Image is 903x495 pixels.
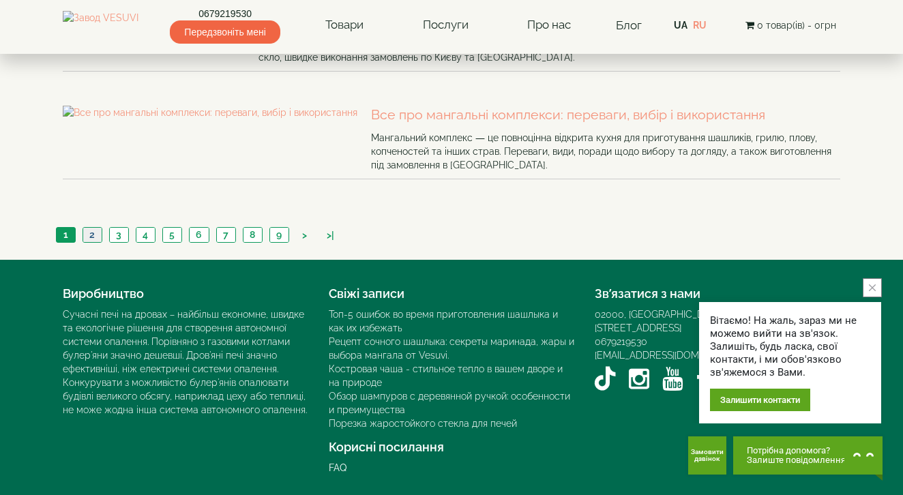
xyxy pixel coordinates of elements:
[674,20,687,31] span: ua
[595,362,616,396] a: TikTok VESUVI
[747,446,846,455] span: Потрібна допомога?
[109,228,128,242] a: 3
[747,455,846,465] span: Залиште повідомлення
[329,309,558,333] a: Топ-5 ошибок во время приготовления шашлыка и как их избежать
[662,362,683,396] a: YouTube VESUVI
[863,278,882,297] button: close button
[691,449,724,462] span: Замовити дзвінок
[63,106,357,119] img: Все про мангальні комплекси: переваги, вибір і використання
[295,228,314,243] a: >
[136,228,155,242] a: 4
[514,10,584,41] a: Про нас
[741,18,840,33] button: 0 товар(ів) - 0грн
[616,18,642,32] a: Блог
[595,336,647,347] a: 0679219530
[329,287,574,301] h4: Свіжі записи
[189,228,209,242] a: 6
[329,418,517,429] a: Порезка жаростойкого стекла для печей
[243,228,262,242] a: 8
[329,336,574,361] a: Рецепт сочного шашлыка: секреты маринада, жары и выбора мангала от Vesuvi.
[693,20,707,31] a: ru
[733,436,883,475] button: Chat button
[329,440,574,454] h4: Корисні посилання
[63,229,68,240] span: 1
[710,389,810,411] div: Залишити контакти
[63,287,308,301] h4: Виробництво
[329,391,570,415] a: Обзор шампуров с деревянной ручкой: особенности и преимущества
[329,363,563,388] a: Костровая чаша - стильное тепло в вашем дворе и на природе
[409,10,482,41] a: Послуги
[83,228,102,242] a: 2
[371,106,840,125] a: Все про мангальні комплекси: переваги, вибір і використання
[170,20,280,44] span: Передзвоніть мені
[63,307,308,417] div: Сучасні печі на дровах – найбільш економне, швидке та екологічне рішення для створення автономної...
[757,20,836,31] span: 0 товар(ів) - 0грн
[688,436,726,475] button: Get Call button
[371,131,840,172] div: Мангальний комплекс — це повноцінна відкрита кухня для приготування шашликів, грилю, плову, копче...
[329,462,346,473] a: FAQ
[216,228,235,242] a: 7
[629,362,649,396] a: Instagram VESUVI
[162,228,181,242] a: 5
[595,287,840,301] h4: Зв’язатися з нами
[63,11,138,40] img: Завод VESUVI
[710,314,870,379] div: Вітаємо! На жаль, зараз ми не можемо вийти на зв'язок. Залишіть, будь ласка, свої контакти, і ми ...
[595,350,750,361] a: [EMAIL_ADDRESS][DOMAIN_NAME]
[320,228,341,243] a: >|
[595,307,840,335] div: 02000, [GEOGRAPHIC_DATA], [GEOGRAPHIC_DATA]. [STREET_ADDRESS]
[696,362,709,396] a: Facebook VESUVI
[170,7,280,20] a: 0679219530
[269,228,288,242] a: 9
[312,10,377,41] a: Товари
